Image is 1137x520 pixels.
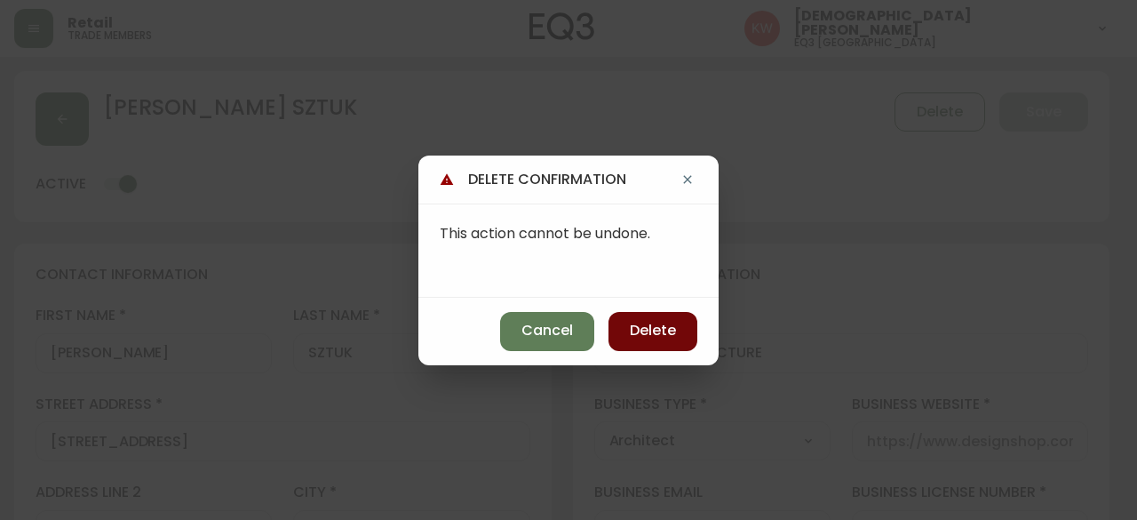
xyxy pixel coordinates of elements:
[440,223,650,244] span: This action cannot be undone.
[608,312,697,351] button: Delete
[468,170,678,189] h4: delete confirmation
[500,312,594,351] button: Cancel
[521,321,573,340] span: Cancel
[630,321,676,340] span: Delete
